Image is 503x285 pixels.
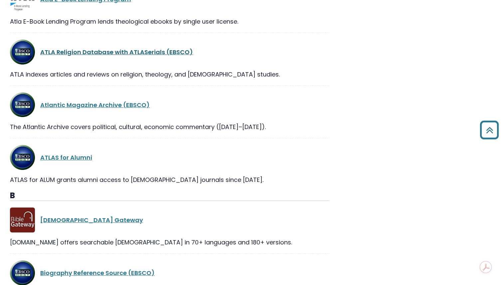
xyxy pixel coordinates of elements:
a: Back to Top [477,124,501,136]
a: Biography Reference Source (EBSCO) [40,269,155,277]
div: Atla E-Book Lending Program lends theological ebooks by single user license. [10,17,329,26]
h3: B [10,191,329,201]
img: ATLA Religion Database [10,145,35,170]
a: ATLAS for Alumni [40,153,92,162]
div: ATLA indexes articles and reviews on religion, theology, and [DEMOGRAPHIC_DATA] studies. [10,70,329,79]
a: ATLA Religion Database with ATLASerials (EBSCO) [40,48,193,56]
a: [DEMOGRAPHIC_DATA] Gateway [40,216,143,224]
div: ATLAS for ALUM grants alumni access to [DEMOGRAPHIC_DATA] journals since [DATE]. [10,175,329,184]
div: The Atlantic Archive covers political, cultural, economic commentary ([DATE]–[DATE]). [10,122,329,131]
div: [DOMAIN_NAME] offers searchable [DEMOGRAPHIC_DATA] in 70+ languages and 180+ versions. [10,238,329,247]
a: Atlantic Magazine Archive (EBSCO) [40,101,150,109]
